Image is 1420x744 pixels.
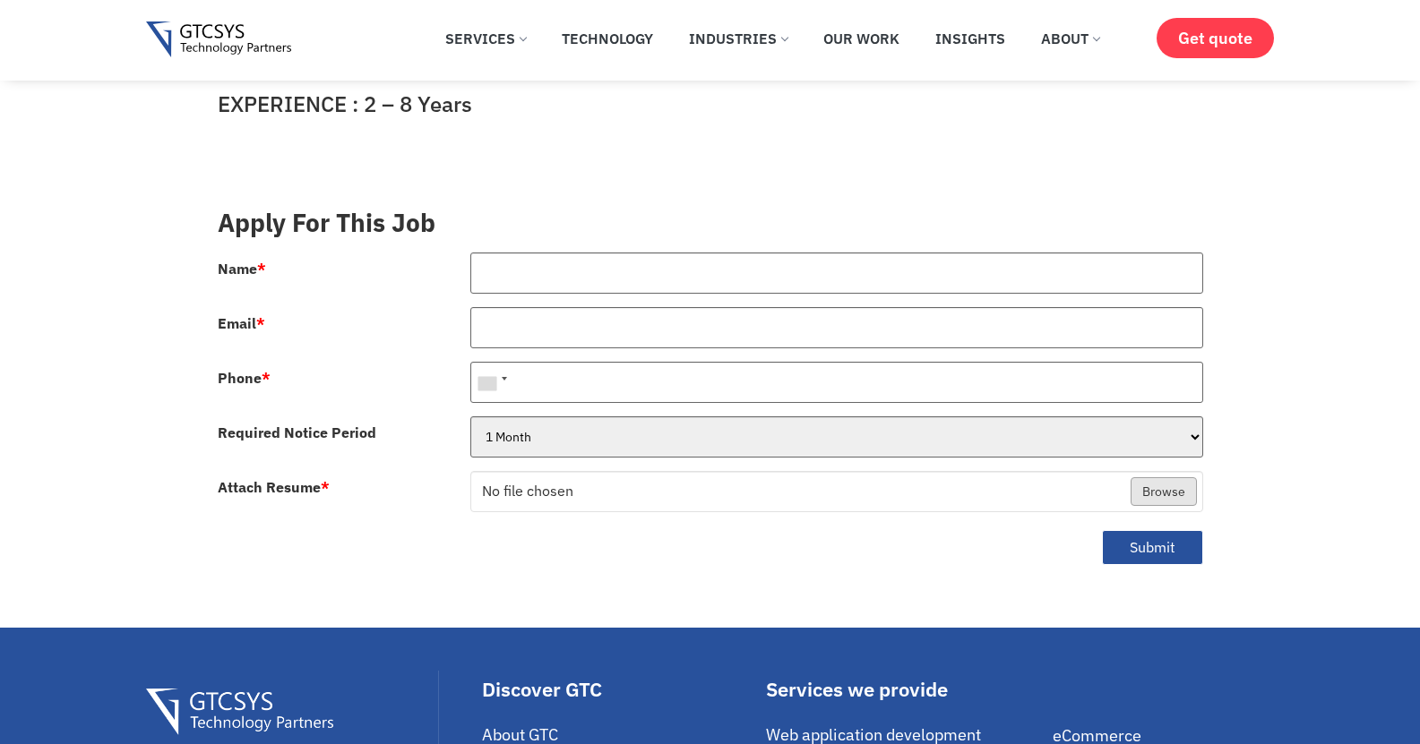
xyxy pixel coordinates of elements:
button: Submit [1102,530,1203,565]
img: Gtcsys Footer Logo [146,688,333,736]
div: Discover GTC [482,680,757,699]
label: Required Notice Period [218,425,376,440]
a: Our Work [810,19,913,58]
label: Name [218,261,266,276]
a: Services [432,19,539,58]
label: Email [218,316,265,330]
a: Industries [676,19,801,58]
div: Unknown [471,363,512,402]
span: Get quote [1178,29,1252,47]
a: About [1028,19,1113,58]
a: Insights [922,19,1019,58]
img: Gtcsys logo [146,21,292,58]
div: Services we provide [766,680,1044,699]
label: Attach Resume [218,480,330,494]
a: Get quote [1157,18,1274,58]
h4: EXPERIENCE : 2 – 8 Years [218,91,1203,117]
a: Technology [548,19,667,58]
h3: Apply For This Job [218,208,1203,238]
label: Phone [218,371,271,385]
